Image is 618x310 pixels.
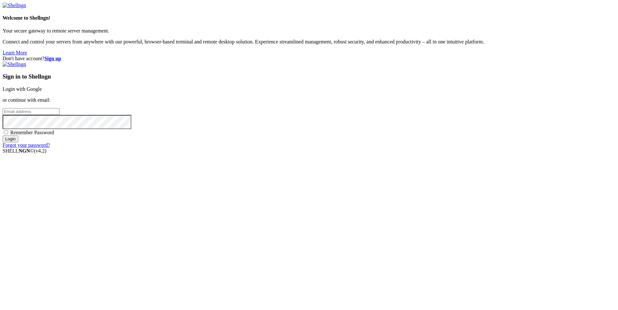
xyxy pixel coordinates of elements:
span: 4.2.0 [34,148,47,154]
img: Shellngn [3,61,26,67]
a: Learn More [3,50,27,55]
h3: Sign in to Shellngn [3,73,615,80]
input: Login [3,136,18,142]
p: Your secure gateway to remote server management. [3,28,615,34]
input: Remember Password [4,130,8,134]
div: Don't have account? [3,56,615,61]
a: Forgot your password? [3,142,50,148]
span: SHELL © [3,148,46,154]
p: or continue with email: [3,97,615,103]
a: Sign up [44,56,61,61]
h4: Welcome to Shellngn! [3,15,615,21]
span: Remember Password [10,130,54,135]
p: Connect and control your servers from anywhere with our powerful, browser-based terminal and remo... [3,39,615,45]
input: Email address [3,108,60,115]
b: NGN [19,148,30,154]
img: Shellngn [3,3,26,8]
a: Login with Google [3,86,42,92]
